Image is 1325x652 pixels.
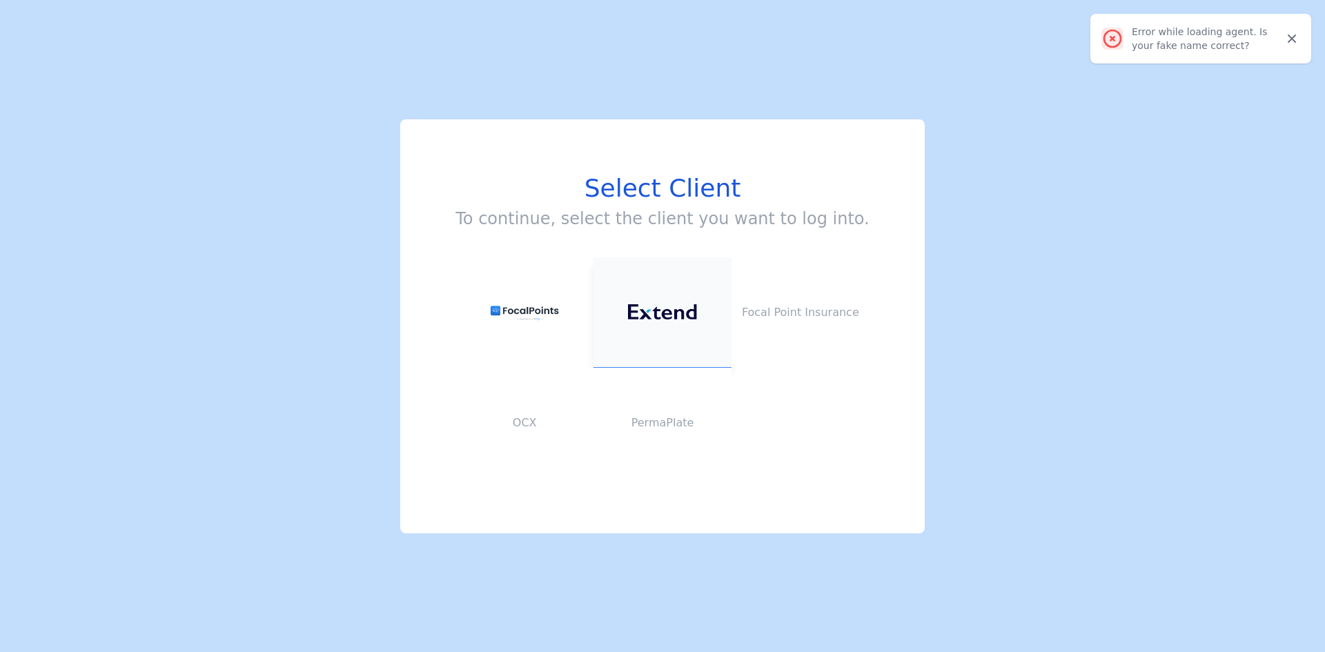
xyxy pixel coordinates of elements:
[455,368,593,478] button: OCX
[593,368,732,478] button: PermaPlate
[732,257,870,368] button: Focal Point Insurance
[455,175,869,202] h1: Select Client
[732,304,870,321] p: Focal Point Insurance
[455,415,593,431] p: OCX
[593,415,732,431] p: PermaPlate
[455,208,869,230] h3: To continue, select the client you want to log into.
[1132,25,1281,52] div: Error while loading agent. Is your fake name correct?
[1281,28,1303,50] button: Close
